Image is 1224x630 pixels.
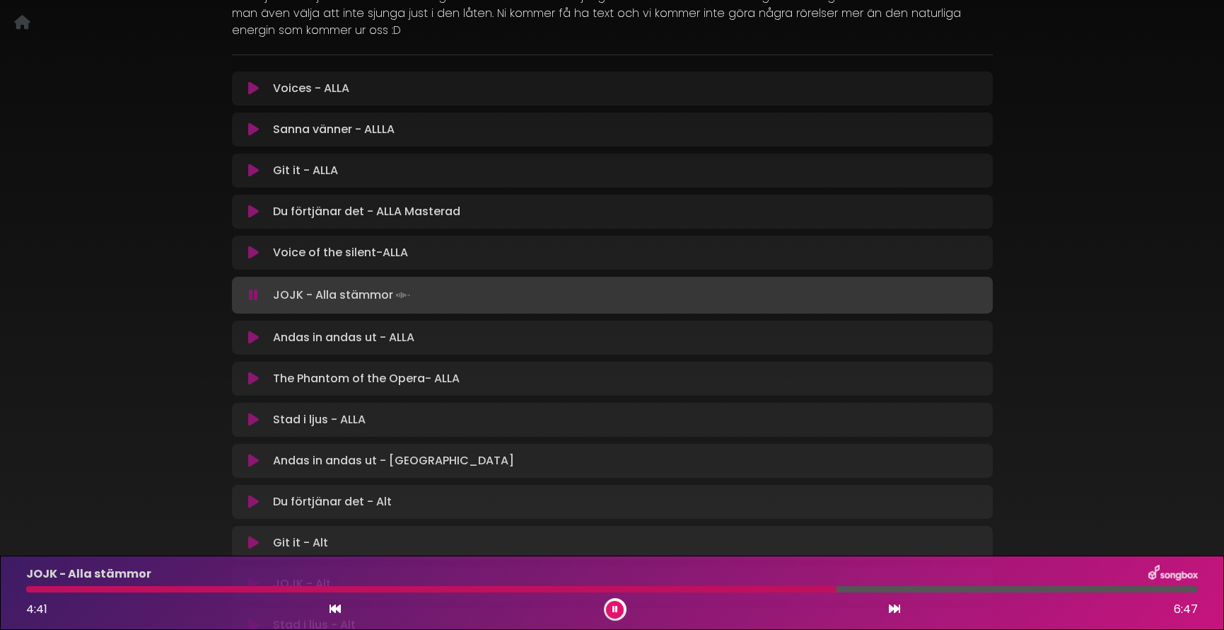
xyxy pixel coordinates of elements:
span: 4:41 [26,601,47,617]
img: songbox-logo-white.png [1148,565,1198,583]
p: Sanna vänner - ALLLA [273,121,395,138]
p: Andas in andas ut - [GEOGRAPHIC_DATA] [273,452,514,469]
p: Du förtjänar det - Alt [273,493,392,510]
p: Stad i ljus - ALLA [273,411,366,428]
p: JOJK - Alla stämmor [26,566,151,583]
img: waveform4.gif [393,285,413,305]
span: 6:47 [1174,601,1198,618]
p: Voice of the silent-ALLA [273,244,408,261]
p: JOJK - Alla stämmor [273,285,413,305]
p: Du förtjänar det - ALLA Masterad [273,203,460,220]
p: Git it - Alt [273,534,328,551]
p: Voices - ALLA [273,80,349,97]
p: Andas in andas ut - ALLA [273,329,414,346]
p: Git it - ALLA [273,162,338,179]
p: The Phantom of the Opera- ALLA [273,370,460,387]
